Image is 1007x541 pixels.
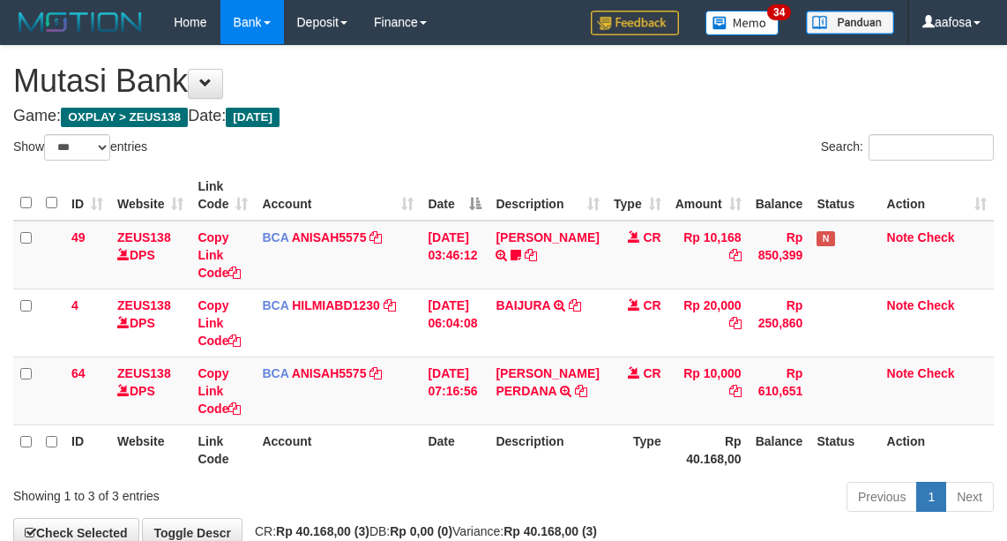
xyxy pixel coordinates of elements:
[292,230,367,244] a: ANISAH5575
[749,425,810,475] th: Balance
[421,289,489,357] td: [DATE] 06:04:08
[262,366,288,380] span: BCA
[887,366,914,380] a: Note
[13,64,994,99] h1: Mutasi Bank
[390,524,452,538] strong: Rp 0,00 (0)
[607,425,668,475] th: Type
[421,357,489,425] td: [DATE] 07:16:56
[71,230,86,244] span: 49
[255,170,421,221] th: Account: activate to sort column ascending
[110,357,190,425] td: DPS
[668,425,749,475] th: Rp 40.168,00
[821,134,994,161] label: Search:
[110,425,190,475] th: Website
[749,357,810,425] td: Rp 610,651
[117,298,171,312] a: ZEUS138
[13,108,994,125] h4: Game: Date:
[190,170,255,221] th: Link Code: activate to sort column ascending
[643,366,660,380] span: CR
[880,170,994,221] th: Action: activate to sort column ascending
[887,230,914,244] a: Note
[292,366,367,380] a: ANISAH5575
[262,230,288,244] span: BCA
[369,366,382,380] a: Copy ANISAH5575 to clipboard
[13,480,407,505] div: Showing 1 to 3 of 3 entries
[64,425,110,475] th: ID
[767,4,791,20] span: 34
[575,384,587,398] a: Copy REZA NING PERDANA to clipboard
[190,425,255,475] th: Link Code
[44,134,110,161] select: Showentries
[110,170,190,221] th: Website: activate to sort column ascending
[916,482,946,512] a: 1
[525,248,537,262] a: Copy INA PAUJANAH to clipboard
[918,298,955,312] a: Check
[918,230,955,244] a: Check
[607,170,668,221] th: Type: activate to sort column ascending
[71,298,78,312] span: 4
[276,524,369,538] strong: Rp 40.168,00 (3)
[945,482,994,512] a: Next
[591,11,679,35] img: Feedback.jpg
[668,221,749,289] td: Rp 10,168
[496,298,550,312] a: BAIJURA
[110,221,190,289] td: DPS
[246,524,597,538] span: CR: DB: Variance:
[496,230,599,244] a: [PERSON_NAME]
[198,298,241,348] a: Copy Link Code
[918,366,955,380] a: Check
[809,170,879,221] th: Status
[117,366,171,380] a: ZEUS138
[64,170,110,221] th: ID: activate to sort column ascending
[569,298,581,312] a: Copy BAIJURA to clipboard
[369,230,382,244] a: Copy ANISAH5575 to clipboard
[61,108,188,127] span: OXPLAY > ZEUS138
[869,134,994,161] input: Search:
[496,366,599,398] a: [PERSON_NAME] PERDANA
[668,289,749,357] td: Rp 20,000
[809,425,879,475] th: Status
[292,298,380,312] a: HILMIABD1230
[262,298,288,312] span: BCA
[13,134,147,161] label: Show entries
[503,524,597,538] strong: Rp 40.168,00 (3)
[806,11,894,34] img: panduan.png
[705,11,779,35] img: Button%20Memo.svg
[489,425,606,475] th: Description
[226,108,280,127] span: [DATE]
[880,425,994,475] th: Action
[749,221,810,289] td: Rp 850,399
[71,366,86,380] span: 64
[489,170,606,221] th: Description: activate to sort column ascending
[887,298,914,312] a: Note
[668,170,749,221] th: Amount: activate to sort column ascending
[255,425,421,475] th: Account
[847,482,917,512] a: Previous
[729,316,742,330] a: Copy Rp 20,000 to clipboard
[384,298,396,312] a: Copy HILMIABD1230 to clipboard
[421,221,489,289] td: [DATE] 03:46:12
[421,170,489,221] th: Date: activate to sort column descending
[729,384,742,398] a: Copy Rp 10,000 to clipboard
[749,170,810,221] th: Balance
[817,231,834,246] span: Has Note
[643,230,660,244] span: CR
[110,289,190,357] td: DPS
[198,366,241,416] a: Copy Link Code
[668,357,749,425] td: Rp 10,000
[421,425,489,475] th: Date
[13,9,147,35] img: MOTION_logo.png
[117,230,171,244] a: ZEUS138
[729,248,742,262] a: Copy Rp 10,168 to clipboard
[749,289,810,357] td: Rp 250,860
[643,298,660,312] span: CR
[198,230,241,280] a: Copy Link Code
